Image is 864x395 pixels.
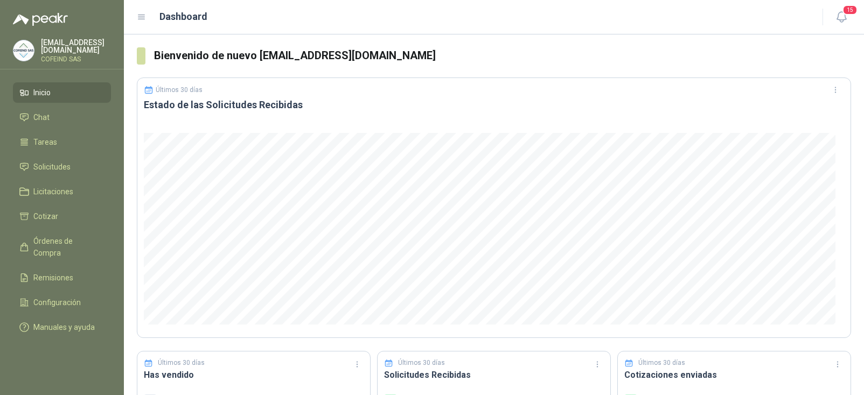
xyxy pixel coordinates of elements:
[33,87,51,98] span: Inicio
[13,292,111,313] a: Configuración
[144,368,364,382] h3: Has vendido
[842,5,858,15] span: 15
[13,267,111,288] a: Remisiones
[13,40,34,61] img: Company Logo
[33,210,58,222] span: Cotizar
[13,107,111,128] a: Chat
[33,321,95,333] span: Manuales y ayuda
[624,368,844,382] h3: Cotizaciones enviadas
[13,206,111,227] a: Cotizar
[33,161,71,173] span: Solicitudes
[13,82,111,103] a: Inicio
[398,358,445,368] p: Últimos 30 días
[33,297,81,308] span: Configuración
[158,358,205,368] p: Últimos 30 días
[33,272,73,284] span: Remisiones
[13,157,111,177] a: Solicitudes
[159,9,207,24] h1: Dashboard
[144,98,844,111] h3: Estado de las Solicitudes Recibidas
[41,56,111,62] p: COFEIND SAS
[156,86,203,94] p: Últimos 30 días
[13,231,111,263] a: Órdenes de Compra
[33,186,73,197] span: Licitaciones
[33,235,101,259] span: Órdenes de Compra
[13,181,111,202] a: Licitaciones
[41,39,111,54] p: [EMAIL_ADDRESS][DOMAIN_NAME]
[33,136,57,148] span: Tareas
[638,358,685,368] p: Últimos 30 días
[384,368,604,382] h3: Solicitudes Recibidas
[13,132,111,152] a: Tareas
[13,13,68,26] img: Logo peakr
[154,47,851,64] h3: Bienvenido de nuevo [EMAIL_ADDRESS][DOMAIN_NAME]
[13,317,111,337] a: Manuales y ayuda
[33,111,50,123] span: Chat
[832,8,851,27] button: 15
